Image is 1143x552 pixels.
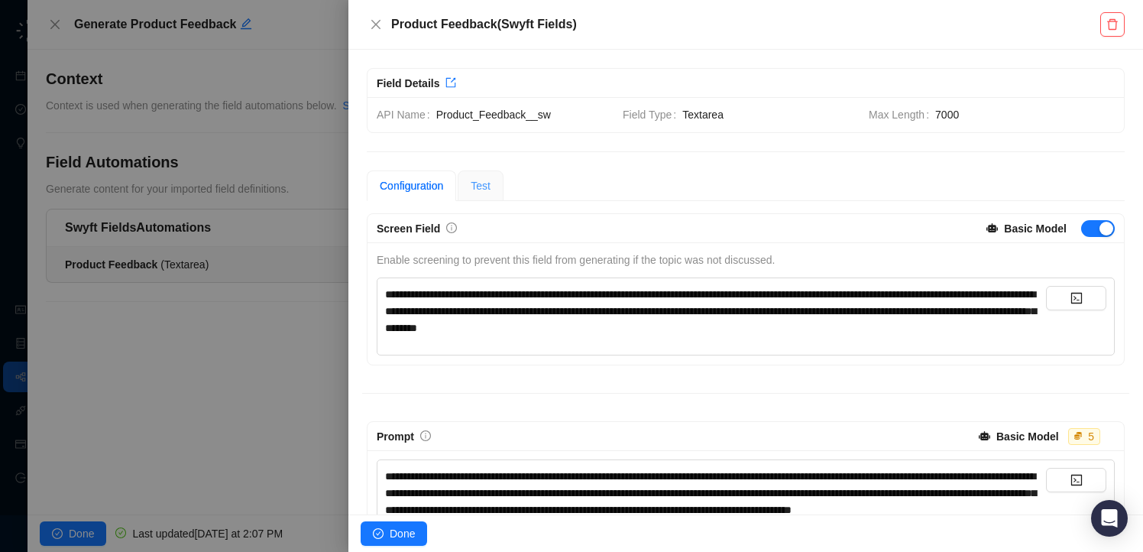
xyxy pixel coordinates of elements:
span: Field Type [623,106,682,123]
span: 7000 [935,106,1115,123]
span: check-circle [373,528,384,539]
span: Done [390,525,415,542]
span: code [1070,292,1083,304]
span: Test [471,180,491,192]
span: delete [1106,18,1119,31]
strong: Basic Model [1004,222,1067,235]
div: Configuration [380,177,443,194]
span: info-circle [420,430,431,441]
span: Max Length [869,106,935,123]
button: Done [361,521,427,546]
span: Prompt [377,430,414,443]
span: Product_Feedback__sw [436,106,610,123]
span: API Name [377,106,436,123]
span: close [370,18,382,31]
span: Textarea [682,106,856,123]
div: 5 [1085,429,1097,444]
div: Open Intercom Messenger [1091,500,1128,537]
span: Screen Field [377,222,440,235]
a: info-circle [446,222,457,235]
button: Close [367,15,385,34]
div: Field Details [377,75,439,92]
span: info-circle [446,222,457,233]
strong: Basic Model [996,430,1059,443]
h5: Product Feedback ( Swyft Fields ) [391,15,1100,34]
span: export [445,77,456,88]
span: code [1070,474,1083,486]
span: Enable screening to prevent this field from generating if the topic was not discussed. [377,254,775,266]
a: info-circle [420,430,431,443]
